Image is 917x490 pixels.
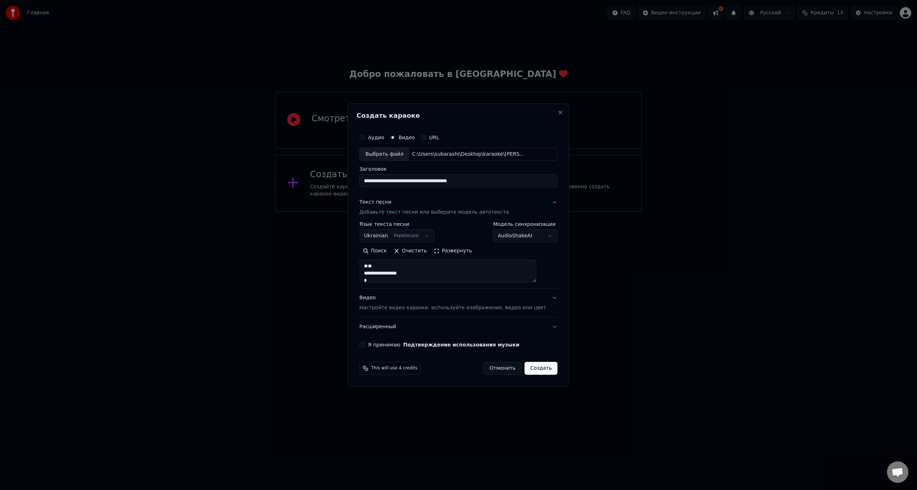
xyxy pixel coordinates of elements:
[398,135,415,140] label: Видео
[403,342,519,347] button: Я принимаю
[359,304,546,311] p: Настройте видео караоке: используйте изображение, видео или цвет
[483,362,522,375] button: Отменить
[359,209,509,216] p: Добавьте текст песни или выберите модель автотекста
[359,222,435,227] label: Язык текста песни
[359,167,557,172] label: Заголовок
[493,222,558,227] label: Модель синхронизации
[359,193,557,222] button: Текст песниДобавьте текст песни или выберите модель автотекста
[430,246,475,257] button: Развернуть
[359,295,546,312] div: Видео
[429,135,439,140] label: URL
[359,289,557,317] button: ВидеоНастройте видео караоке: используйте изображение, видео или цвет
[409,151,531,158] div: C:\Users\subarashi\Desktop\karaoke\[PERSON_NAME] - Тримай мене міцно (Караоке).mkv
[359,246,390,257] button: Поиск
[359,317,557,336] button: Расширенный
[360,148,409,161] div: Выбрать файл
[368,135,384,140] label: Аудио
[368,342,519,347] label: Я принимаю
[371,365,417,371] span: This will use 4 credits
[359,199,392,206] div: Текст песни
[390,246,431,257] button: Очистить
[359,222,557,288] div: Текст песниДобавьте текст песни или выберите модель автотекста
[524,362,557,375] button: Создать
[356,112,560,119] h2: Создать караоке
